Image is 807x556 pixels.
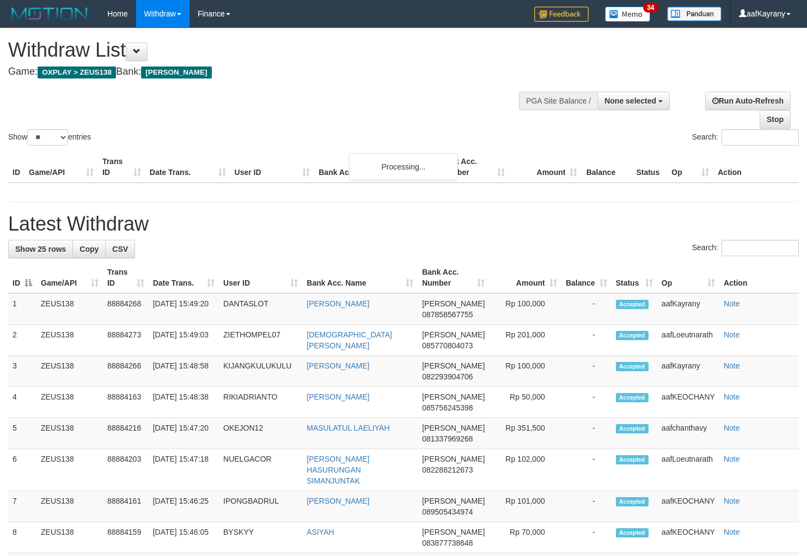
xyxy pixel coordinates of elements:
td: 88884161 [103,491,149,522]
th: Op: activate to sort column ascending [657,262,719,293]
td: Rp 70,000 [489,522,561,553]
td: 5 [8,418,36,449]
a: [PERSON_NAME] HASURUNGAN SIMANJUNTAK [307,455,369,485]
span: Copy 085770804073 to clipboard [422,341,473,350]
td: ZEUS138 [36,356,103,387]
input: Search: [722,240,799,256]
td: aafKEOCHANY [657,387,719,418]
span: Accepted [616,455,649,464]
td: ZEUS138 [36,449,103,491]
span: Copy 083877738648 to clipboard [422,539,473,547]
span: Show 25 rows [15,245,66,253]
a: Stop [760,110,791,129]
span: [PERSON_NAME] [422,528,485,536]
td: 88884216 [103,418,149,449]
img: MOTION_logo.png [8,5,91,22]
td: 88884203 [103,449,149,491]
td: Rp 102,000 [489,449,561,491]
th: Bank Acc. Name: activate to sort column ascending [302,262,418,293]
td: [DATE] 15:47:20 [149,418,219,449]
td: [DATE] 15:48:38 [149,387,219,418]
td: ZEUS138 [36,325,103,356]
td: 2 [8,325,36,356]
td: - [561,491,612,522]
td: [DATE] 15:49:03 [149,325,219,356]
td: ZEUS138 [36,491,103,522]
td: [DATE] 15:49:20 [149,293,219,325]
span: [PERSON_NAME] [422,330,485,339]
td: ZEUS138 [36,293,103,325]
span: Accepted [616,331,649,340]
td: 88884273 [103,325,149,356]
td: aafKayrany [657,356,719,387]
td: aafKayrany [657,293,719,325]
span: Copy 082293904706 to clipboard [422,372,473,381]
td: Rp 100,000 [489,356,561,387]
span: [PERSON_NAME] [422,424,485,432]
td: - [561,356,612,387]
label: Search: [692,129,799,146]
span: Accepted [616,393,649,402]
td: ZIETHOMPEL07 [219,325,302,356]
td: - [561,325,612,356]
td: aafLoeutnarath [657,449,719,491]
input: Search: [722,129,799,146]
td: 88884159 [103,522,149,553]
span: [PERSON_NAME] [422,497,485,505]
th: Bank Acc. Number: activate to sort column ascending [418,262,489,293]
span: Copy 089505434974 to clipboard [422,507,473,516]
a: Show 25 rows [8,240,73,258]
h4: Game: Bank: [8,67,527,77]
th: Op [667,152,713,183]
th: ID: activate to sort column descending [8,262,36,293]
td: NUELGACOR [219,449,302,491]
span: [PERSON_NAME] [422,455,485,463]
td: 7 [8,491,36,522]
img: Button%20Memo.svg [605,7,651,22]
span: Accepted [616,528,649,537]
span: None selected [604,96,656,105]
span: [PERSON_NAME] [422,392,485,401]
td: [DATE] 15:46:25 [149,491,219,522]
td: 88884268 [103,293,149,325]
img: Feedback.jpg [534,7,589,22]
th: Amount: activate to sort column ascending [489,262,561,293]
th: Trans ID [98,152,145,183]
span: [PERSON_NAME] [422,361,485,370]
th: Game/API [25,152,98,183]
td: aafLoeutnarath [657,325,719,356]
h1: Withdraw List [8,39,527,61]
label: Show entries [8,129,91,146]
span: Accepted [616,300,649,309]
a: Note [724,424,740,432]
th: Balance [582,152,632,183]
span: [PERSON_NAME] [422,299,485,308]
button: None selected [597,92,670,110]
td: aafKEOCHANY [657,522,719,553]
td: - [561,387,612,418]
a: Note [724,361,740,370]
td: Rp 351,500 [489,418,561,449]
th: Game/API: activate to sort column ascending [36,262,103,293]
td: 6 [8,449,36,491]
span: Copy 082288212673 to clipboard [422,466,473,474]
th: User ID: activate to sort column ascending [219,262,302,293]
span: Copy [80,245,99,253]
td: 4 [8,387,36,418]
td: ZEUS138 [36,522,103,553]
td: RIKIADRIANTO [219,387,302,418]
a: [PERSON_NAME] [307,361,369,370]
span: Copy 081337969268 to clipboard [422,434,473,443]
td: Rp 101,000 [489,491,561,522]
a: Note [724,497,740,505]
td: Rp 50,000 [489,387,561,418]
a: Note [724,392,740,401]
span: CSV [112,245,128,253]
img: panduan.png [667,7,722,21]
td: OKEJON12 [219,418,302,449]
th: Action [713,152,799,183]
td: - [561,522,612,553]
a: Note [724,299,740,308]
td: - [561,293,612,325]
a: Note [724,455,740,463]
